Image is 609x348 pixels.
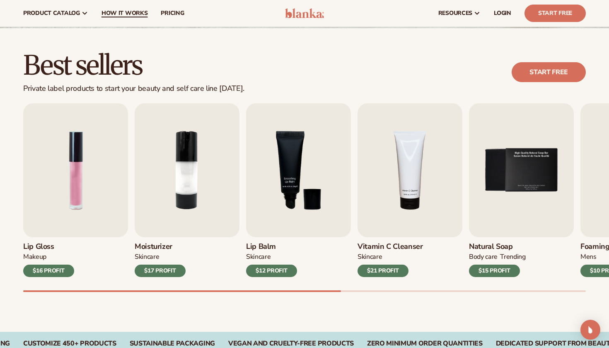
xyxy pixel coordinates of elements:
[135,265,186,277] div: $17 PROFIT
[580,253,597,261] div: mens
[228,340,354,348] div: VEGAN AND CRUELTY-FREE PRODUCTS
[23,10,80,17] span: product catalog
[135,242,186,251] h3: Moisturizer
[23,253,46,261] div: MAKEUP
[23,84,244,93] div: Private label products to start your beauty and self care line [DATE].
[367,340,483,348] div: ZERO MINIMUM ORDER QUANTITIES
[358,265,408,277] div: $21 PROFIT
[161,10,184,17] span: pricing
[358,242,423,251] h3: Vitamin C Cleanser
[494,10,511,17] span: LOGIN
[438,10,472,17] span: resources
[469,242,526,251] h3: Natural Soap
[135,253,159,261] div: SKINCARE
[246,242,297,251] h3: Lip Balm
[469,265,520,277] div: $15 PROFIT
[246,103,351,277] a: 3 / 9
[23,265,74,277] div: $16 PROFIT
[285,8,324,18] img: logo
[512,62,586,82] a: Start free
[246,265,297,277] div: $12 PROFIT
[23,340,116,348] div: CUSTOMIZE 450+ PRODUCTS
[469,103,574,277] a: 5 / 9
[246,253,271,261] div: SKINCARE
[524,5,586,22] a: Start Free
[23,103,128,277] a: 1 / 9
[135,103,239,277] a: 2 / 9
[358,253,382,261] div: Skincare
[500,253,525,261] div: TRENDING
[580,320,600,340] div: Open Intercom Messenger
[23,242,74,251] h3: Lip Gloss
[130,340,215,348] div: SUSTAINABLE PACKAGING
[358,103,462,277] a: 4 / 9
[469,253,498,261] div: BODY Care
[23,51,244,79] h2: Best sellers
[101,10,148,17] span: How It Works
